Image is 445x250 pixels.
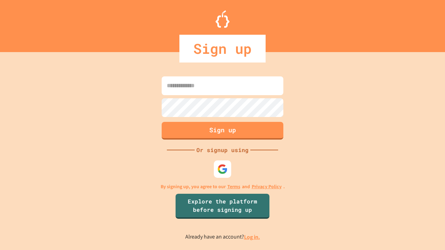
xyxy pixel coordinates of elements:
[227,183,240,190] a: Terms
[176,194,269,219] a: Explore the platform before signing up
[179,35,266,62] div: Sign up
[252,183,282,190] a: Privacy Policy
[185,233,260,241] p: Already have an account?
[416,222,438,243] iframe: chat widget
[244,233,260,241] a: Log in.
[216,10,229,28] img: Logo.svg
[162,122,283,140] button: Sign up
[217,164,228,174] img: google-icon.svg
[161,183,285,190] p: By signing up, you agree to our and .
[387,192,438,222] iframe: chat widget
[195,146,250,154] div: Or signup using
